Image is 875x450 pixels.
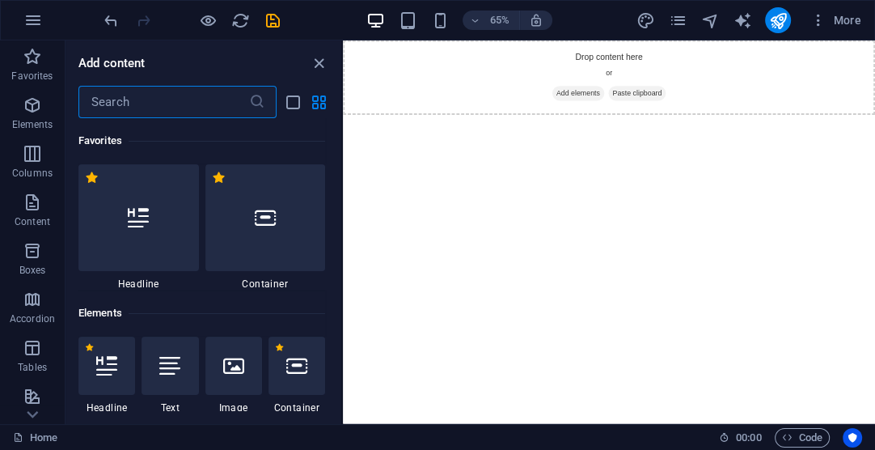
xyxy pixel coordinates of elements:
h6: Elements [78,304,325,323]
span: More [810,12,861,28]
p: Favorites [11,70,53,83]
i: Reload page [231,11,250,30]
button: More [804,7,868,33]
i: On resize automatically adjust zoom level to fit chosen device. [529,13,543,28]
h6: 65% [487,11,513,30]
span: Container [268,401,325,414]
span: 00 00 [736,428,761,448]
span: Remove from favorites [85,343,94,352]
span: Code [782,428,822,448]
div: Container [268,337,325,414]
input: Search [78,86,249,118]
p: Tables [18,361,47,374]
div: Image [205,337,262,414]
button: close panel [309,53,328,73]
p: Accordion [10,312,55,325]
i: Design (Ctrl+Alt+Y) [636,11,654,30]
div: Headline [78,164,199,291]
i: Pages (Ctrl+Alt+S) [668,11,687,30]
div: Headline [78,337,135,414]
span: Remove from favorites [275,343,284,352]
span: Add elements [322,70,402,93]
span: Container [205,278,326,291]
h6: Favorites [78,131,325,151]
p: Elements [12,118,53,131]
h6: Session time [719,428,762,448]
i: Navigator [700,11,719,30]
a: Click to cancel selection. Double-click to open Pages [13,428,57,448]
span: Headline [78,401,135,414]
p: Boxes [19,264,46,277]
button: design [636,11,655,30]
button: text_generator [733,11,752,30]
div: Container [205,164,326,291]
button: Code [775,428,830,448]
button: navigator [700,11,720,30]
h6: Add content [78,53,146,73]
i: Undo: Delete elements (Ctrl+Z) [102,11,120,30]
div: Text [142,337,198,414]
button: undo [101,11,120,30]
i: Publish [768,11,787,30]
span: Remove from favorites [212,171,226,185]
span: Remove from favorites [85,171,99,185]
span: : [747,431,750,444]
button: publish [765,7,791,33]
button: save [263,11,282,30]
button: Usercentrics [843,428,862,448]
span: Headline [78,278,199,291]
p: Content [15,215,50,228]
button: pages [668,11,687,30]
button: 65% [463,11,520,30]
button: grid-view [309,92,328,112]
span: Text [142,401,198,414]
button: Click here to leave preview mode and continue editing [198,11,218,30]
span: Image [205,401,262,414]
i: Save (Ctrl+S) [264,11,282,30]
button: reload [230,11,250,30]
span: Paste clipboard [408,70,497,93]
button: list-view [283,92,302,112]
p: Columns [12,167,53,180]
